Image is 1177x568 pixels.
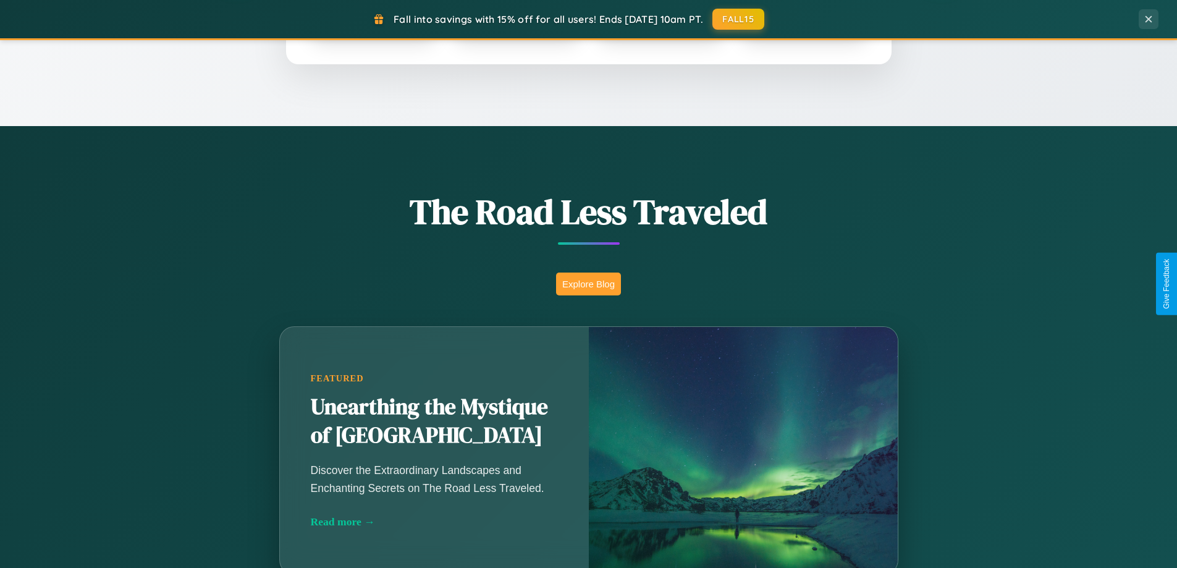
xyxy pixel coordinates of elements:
h2: Unearthing the Mystique of [GEOGRAPHIC_DATA] [311,393,558,450]
div: Featured [311,373,558,384]
span: Fall into savings with 15% off for all users! Ends [DATE] 10am PT. [394,13,703,25]
p: Discover the Extraordinary Landscapes and Enchanting Secrets on The Road Less Traveled. [311,462,558,496]
h1: The Road Less Traveled [218,188,960,235]
button: Explore Blog [556,273,621,295]
div: Read more → [311,515,558,528]
div: Give Feedback [1162,259,1171,309]
button: FALL15 [712,9,764,30]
